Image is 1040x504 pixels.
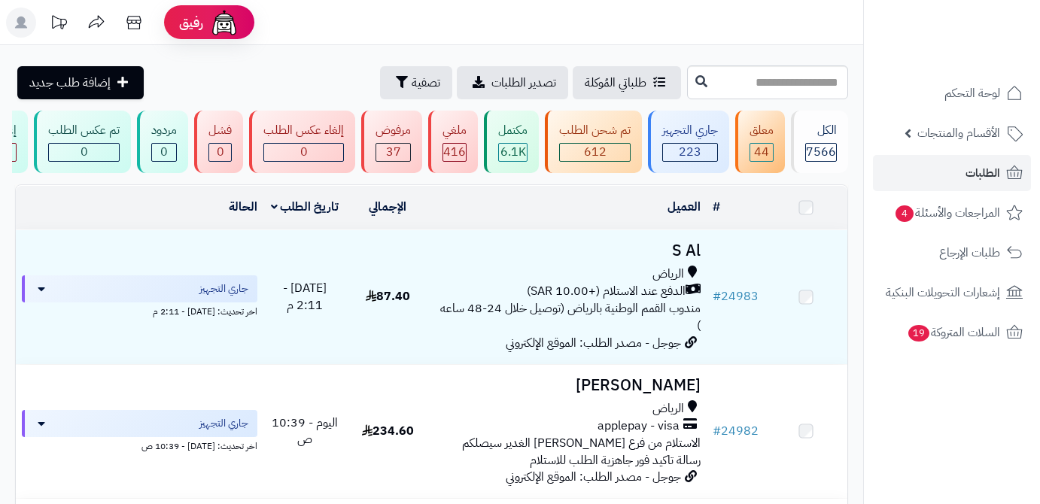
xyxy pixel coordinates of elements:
span: الأقسام والمنتجات [917,123,1000,144]
a: جاري التجهيز 223 [645,111,732,173]
span: 416 [443,143,466,161]
div: 612 [560,144,630,161]
span: الطلبات [965,162,1000,184]
a: طلباتي المُوكلة [573,66,681,99]
a: الطلبات [873,155,1031,191]
a: تم عكس الطلب 0 [31,111,134,173]
a: ملغي 416 [425,111,481,173]
a: تاريخ الطلب [271,198,339,216]
img: logo-2.png [938,41,1026,72]
a: الإجمالي [369,198,406,216]
span: 87.40 [366,287,410,305]
a: السلات المتروكة19 [873,314,1031,351]
span: مندوب القمم الوطنية بالرياض (توصيل خلال 24-48 ساعه ) [440,299,701,335]
a: #24983 [713,287,759,305]
a: المراجعات والأسئلة4 [873,195,1031,231]
span: # [713,422,721,440]
a: لوحة التحكم [873,75,1031,111]
div: اخر تحديث: [DATE] - 10:39 ص [22,437,257,453]
div: تم عكس الطلب [48,122,120,139]
span: الرياض [652,266,684,283]
button: تصفية [380,66,452,99]
div: مرفوض [376,122,411,139]
div: 0 [49,144,119,161]
a: مرفوض 37 [358,111,425,173]
span: applepay - visa [598,417,680,435]
div: 416 [443,144,466,161]
span: 223 [679,143,701,161]
h3: [PERSON_NAME] [436,377,701,394]
span: رفيق [179,14,203,32]
div: 44 [750,144,773,161]
a: مردود 0 [134,111,191,173]
a: معلق 44 [732,111,788,173]
span: السلات المتروكة [907,322,1000,343]
div: مردود [151,122,177,139]
span: 612 [584,143,607,161]
div: اخر تحديث: [DATE] - 2:11 م [22,302,257,318]
span: 44 [754,143,769,161]
div: 6076 [499,144,527,161]
div: الكل [805,122,837,139]
a: تم شحن الطلب 612 [542,111,645,173]
span: تصفية [412,74,440,92]
span: طلبات الإرجاع [939,242,1000,263]
span: 0 [217,143,224,161]
span: # [713,287,721,305]
span: إشعارات التحويلات البنكية [886,282,1000,303]
span: 234.60 [362,422,414,440]
a: طلبات الإرجاع [873,235,1031,271]
span: الرياض [652,400,684,417]
a: # [713,198,720,216]
span: جوجل - مصدر الطلب: الموقع الإلكتروني [506,334,681,352]
a: الكل7566 [788,111,851,173]
span: طلباتي المُوكلة [585,74,646,92]
span: [DATE] - 2:11 م [283,279,327,314]
div: إلغاء عكس الطلب [263,122,344,139]
div: 0 [209,144,231,161]
span: جوجل - مصدر الطلب: الموقع الإلكتروني [506,468,681,486]
a: فشل 0 [191,111,246,173]
div: ملغي [442,122,467,139]
a: العميل [667,198,701,216]
div: 223 [663,144,717,161]
span: 4 [896,205,914,222]
a: تصدير الطلبات [457,66,568,99]
a: تحديثات المنصة [40,8,78,41]
a: إلغاء عكس الطلب 0 [246,111,358,173]
div: تم شحن الطلب [559,122,631,139]
div: 37 [376,144,410,161]
span: إضافة طلب جديد [29,74,111,92]
a: #24982 [713,422,759,440]
span: تصدير الطلبات [491,74,556,92]
div: جاري التجهيز [662,122,718,139]
span: 0 [160,143,168,161]
span: 6.1K [500,143,526,161]
span: 0 [300,143,308,161]
a: إضافة طلب جديد [17,66,144,99]
div: 0 [152,144,176,161]
span: 0 [81,143,88,161]
span: 19 [908,325,929,342]
span: جاري التجهيز [199,281,248,296]
a: مكتمل 6.1K [481,111,542,173]
span: جاري التجهيز [199,416,248,431]
div: مكتمل [498,122,528,139]
a: إشعارات التحويلات البنكية [873,275,1031,311]
img: ai-face.png [209,8,239,38]
a: الحالة [229,198,257,216]
div: 0 [264,144,343,161]
span: 37 [386,143,401,161]
span: 7566 [806,143,836,161]
span: لوحة التحكم [944,83,1000,104]
span: الدفع عند الاستلام (+10.00 SAR) [527,283,686,300]
span: المراجعات والأسئلة [894,202,1000,223]
span: الاستلام من فرع [PERSON_NAME] الغدير سيصلكم رسالة تاكيد فور جاهزية الطلب للاستلام [462,434,701,469]
div: معلق [750,122,774,139]
span: اليوم - 10:39 ص [272,414,338,449]
div: فشل [208,122,232,139]
h3: S Al [436,242,701,260]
